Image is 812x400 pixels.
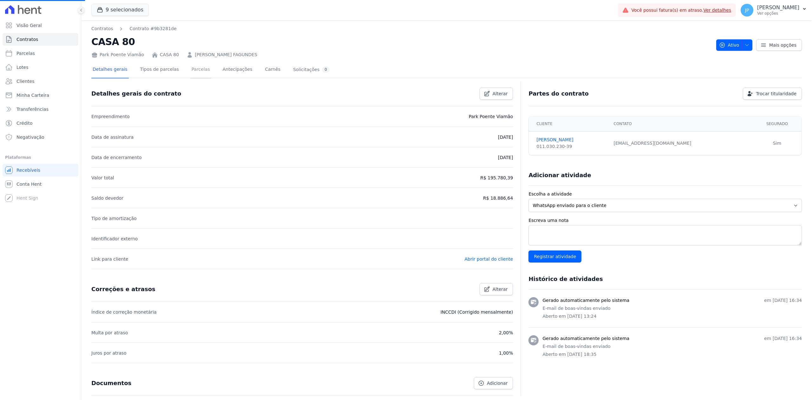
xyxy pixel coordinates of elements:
span: Clientes [16,78,34,84]
div: Park Poente Viamão [91,51,144,58]
nav: Breadcrumb [91,25,711,32]
a: Trocar titularidade [743,88,802,100]
span: Alterar [493,90,508,97]
span: Crédito [16,120,33,126]
a: Negativação [3,131,78,143]
a: Parcelas [190,62,211,78]
p: Valor total [91,174,114,182]
th: Cliente [529,117,610,131]
h3: Documentos [91,379,131,387]
span: Contratos [16,36,38,43]
p: E-mail de boas-vindas enviado [542,343,802,350]
th: Contato [610,117,753,131]
h3: Gerado automaticamente pelo sistema [542,335,629,342]
p: Tipo de amortização [91,215,137,222]
h3: Partes do contrato [528,90,589,97]
p: Identificador externo [91,235,138,243]
span: Visão Geral [16,22,42,29]
a: Carnês [264,62,282,78]
button: 9 selecionados [91,4,149,16]
p: Saldo devedor [91,194,123,202]
a: Visão Geral [3,19,78,32]
a: Minha Carteira [3,89,78,102]
h3: Correções e atrasos [91,285,155,293]
span: Alterar [493,286,508,292]
a: Contrato #9b3281de [129,25,176,32]
span: Parcelas [16,50,35,57]
span: JP [745,8,749,12]
p: INCCDI (Corrigido mensalmente) [441,308,513,316]
p: [PERSON_NAME] [757,4,799,11]
div: 011.030.230-39 [536,143,606,150]
a: Conta Hent [3,178,78,190]
button: Ativo [716,39,753,51]
a: Contratos [3,33,78,46]
p: R$ 18.886,64 [483,194,513,202]
p: Aberto em [DATE] 13:24 [542,313,802,320]
p: Empreendimento [91,113,130,120]
a: Mais opções [756,39,802,51]
h2: CASA 80 [91,35,711,49]
p: Data de encerramento [91,154,142,161]
a: Abrir portal do cliente [465,257,513,262]
p: E-mail de boas-vindas enviado [542,305,802,312]
a: Crédito [3,117,78,130]
p: Link para cliente [91,255,128,263]
label: Escolha a atividade [528,191,802,197]
span: Minha Carteira [16,92,49,98]
th: Segurado [753,117,802,131]
p: [DATE] [498,154,513,161]
span: Ativo [719,39,739,51]
span: Negativação [16,134,44,140]
p: Juros por atraso [91,349,127,357]
a: Solicitações0 [292,62,331,78]
a: Clientes [3,75,78,88]
a: Transferências [3,103,78,116]
a: Parcelas [3,47,78,60]
input: Registrar atividade [528,250,581,263]
span: Trocar titularidade [756,90,796,97]
label: Escreva uma nota [528,217,802,224]
div: Plataformas [5,154,76,161]
p: Ver opções [757,11,799,16]
p: Park Poente Viamão [469,113,513,120]
a: CASA 80 [160,51,179,58]
a: Contratos [91,25,113,32]
h3: Adicionar atividade [528,171,591,179]
p: 2,00% [499,329,513,337]
span: Lotes [16,64,29,70]
h3: Histórico de atividades [528,275,603,283]
span: Mais opções [769,42,796,48]
span: Recebíveis [16,167,40,173]
a: Adicionar [474,377,513,389]
p: Aberto em [DATE] 18:35 [542,351,802,358]
p: Data de assinatura [91,133,134,141]
button: JP [PERSON_NAME] Ver opções [736,1,812,19]
a: Antecipações [221,62,254,78]
a: Tipos de parcelas [139,62,180,78]
p: em [DATE] 16:34 [764,335,802,342]
nav: Breadcrumb [91,25,177,32]
a: [PERSON_NAME] [536,137,606,143]
span: Conta Hent [16,181,42,187]
td: Sim [753,131,802,155]
h3: Detalhes gerais do contrato [91,90,181,97]
p: Multa por atraso [91,329,128,337]
p: [DATE] [498,133,513,141]
h3: Gerado automaticamente pelo sistema [542,297,629,304]
span: Adicionar [487,380,507,386]
span: Transferências [16,106,49,112]
a: Alterar [480,88,513,100]
a: Lotes [3,61,78,74]
a: Recebíveis [3,164,78,177]
div: 0 [322,67,330,73]
a: Ver detalhes [704,8,731,13]
p: Índice de correção monetária [91,308,157,316]
p: em [DATE] 16:34 [764,297,802,304]
p: R$ 195.780,39 [480,174,513,182]
div: [EMAIL_ADDRESS][DOMAIN_NAME] [614,140,749,147]
p: 1,00% [499,349,513,357]
span: Você possui fatura(s) em atraso. [631,7,731,14]
a: [PERSON_NAME] FAGUNDES [195,51,257,58]
a: Detalhes gerais [91,62,129,78]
